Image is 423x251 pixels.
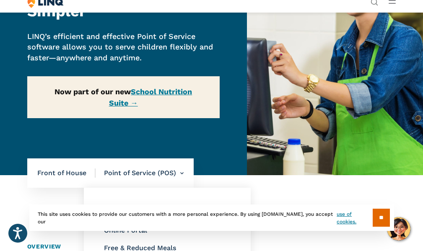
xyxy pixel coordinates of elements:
div: This site uses cookies to provide our customers with a more personal experience. By using [DOMAIN... [29,204,394,231]
a: School Nutrition Suite → [109,87,192,107]
h2: Overview [27,242,396,251]
button: Hello, have a question? Let’s chat. [387,217,410,241]
p: LINQ’s efficient and effective Point of Service software allows you to serve children flexibly an... [27,31,220,63]
strong: Now part of our new [54,87,192,107]
a: use of cookies. [337,210,372,225]
li: Point of Service (POS) [96,158,184,188]
span: Front of House [37,168,96,178]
